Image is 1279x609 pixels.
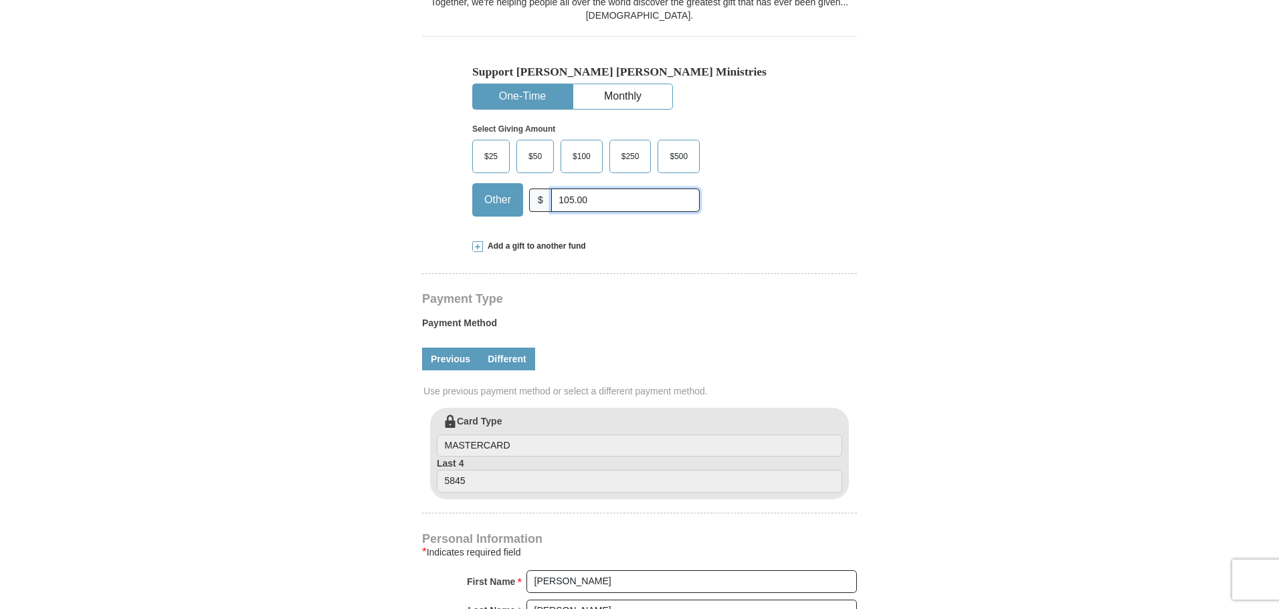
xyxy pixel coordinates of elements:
[479,348,535,370] a: Different
[467,572,515,591] strong: First Name
[522,146,549,166] span: $50
[615,146,646,166] span: $250
[573,84,672,109] button: Monthly
[422,544,857,560] div: Indicates required field
[422,348,479,370] a: Previous
[437,435,842,457] input: Card Type
[472,65,807,79] h5: Support [PERSON_NAME] [PERSON_NAME] Ministries
[478,190,518,210] span: Other
[473,84,572,109] button: One-Time
[529,189,552,212] span: $
[423,384,858,398] span: Use previous payment method or select a different payment method.
[422,293,857,304] h4: Payment Type
[483,241,586,252] span: Add a gift to another fund
[478,146,504,166] span: $25
[437,457,842,493] label: Last 4
[551,189,700,212] input: Other Amount
[422,316,857,336] label: Payment Method
[422,533,857,544] h4: Personal Information
[663,146,694,166] span: $500
[472,124,555,134] strong: Select Giving Amount
[566,146,597,166] span: $100
[437,470,842,493] input: Last 4
[437,414,842,457] label: Card Type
